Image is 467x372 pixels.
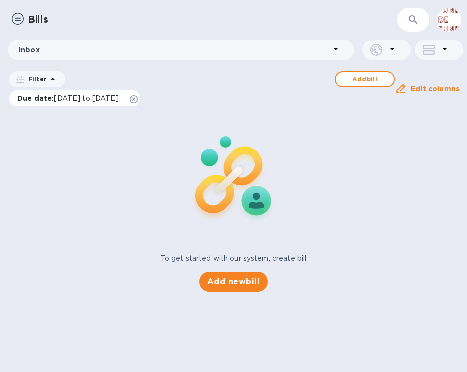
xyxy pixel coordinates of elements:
[411,85,459,93] u: Edit columns
[207,276,260,288] span: Add new bill
[199,272,268,292] button: Add newbill
[24,75,47,83] p: Filter
[161,253,307,264] p: To get started with our system, create bill
[9,90,140,106] div: Due date:[DATE] to [DATE]
[344,73,386,85] span: Add bill
[28,14,48,25] h1: Bills
[19,45,330,55] p: Inbox
[335,71,395,87] button: Addbill
[17,93,124,103] p: Due date :
[54,94,118,102] span: [DATE] to [DATE]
